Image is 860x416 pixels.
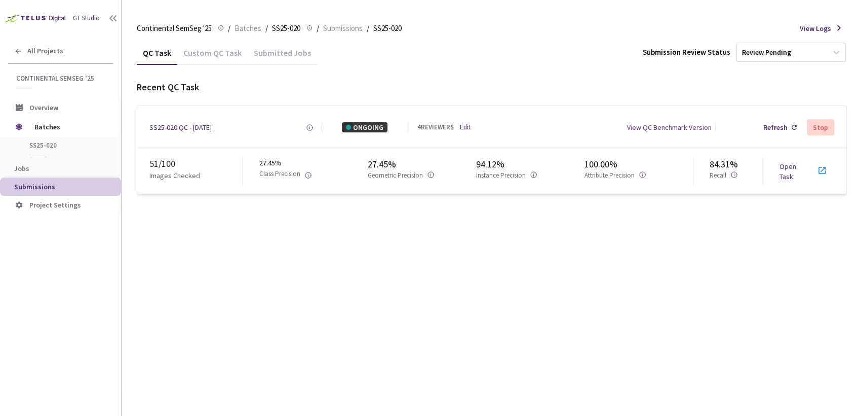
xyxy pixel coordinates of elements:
[368,158,476,171] div: 27.45%
[763,122,788,132] div: Refresh
[813,123,828,131] div: Stop
[342,122,387,132] div: ONGOING
[29,141,104,150] span: SS25-020
[800,23,831,33] span: View Logs
[16,74,107,83] span: Continental SemSeg '25
[14,182,55,191] span: Submissions
[149,157,243,170] div: 51 / 100
[27,47,63,55] span: All Projects
[367,22,369,34] li: /
[149,122,212,132] a: SS25-020 QC - [DATE]
[779,162,796,181] a: Open Task
[323,22,363,34] span: Submissions
[272,22,300,34] span: SS25-020
[265,22,268,34] li: /
[476,171,526,181] p: Instance Precision
[584,171,635,181] p: Attribute Precision
[228,22,230,34] li: /
[710,158,763,171] div: 84.31%
[460,123,471,132] a: Edit
[14,164,29,173] span: Jobs
[627,122,711,132] div: View QC Benchmark Version
[742,48,791,57] div: Review Pending
[248,48,317,65] div: Submitted Jobs
[259,169,300,180] p: Class Precision
[29,103,58,112] span: Overview
[373,22,402,34] span: SS25-020
[232,22,263,33] a: Batches
[234,22,261,34] span: Batches
[73,14,100,23] div: GT Studio
[34,117,104,137] span: Batches
[417,123,454,132] div: 4 REVIEWERS
[29,200,81,210] span: Project Settings
[177,48,248,65] div: Custom QC Task
[476,158,584,171] div: 94.12%
[321,22,365,33] a: Submissions
[643,47,730,57] div: Submission Review Status
[137,22,212,34] span: Continental SemSeg '25
[149,170,200,181] p: Images Checked
[368,171,423,181] p: Geometric Precision
[259,158,368,185] div: 27.45%
[137,48,177,65] div: QC Task
[710,171,726,181] p: Recall
[137,81,847,94] div: Recent QC Task
[317,22,319,34] li: /
[584,158,693,171] div: 100.00%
